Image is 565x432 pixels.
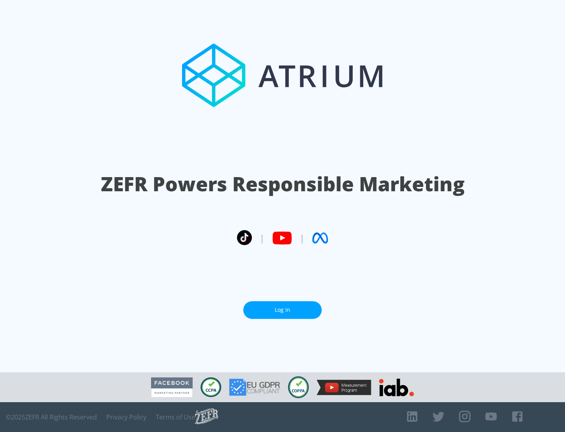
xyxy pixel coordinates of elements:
img: YouTube Measurement Program [317,380,371,395]
a: Log In [243,301,322,319]
span: | [260,232,264,244]
span: | [300,232,304,244]
span: © 2025 ZEFR All Rights Reserved [6,413,97,421]
img: IAB [379,379,414,396]
img: GDPR Compliant [229,379,280,396]
h1: ZEFR Powers Responsible Marketing [101,170,465,198]
a: Terms of Use [156,413,195,421]
a: Privacy Policy [106,413,146,421]
img: Facebook Marketing Partner [151,377,193,397]
img: COPPA Compliant [288,376,309,398]
img: CCPA Compliant [200,377,221,397]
